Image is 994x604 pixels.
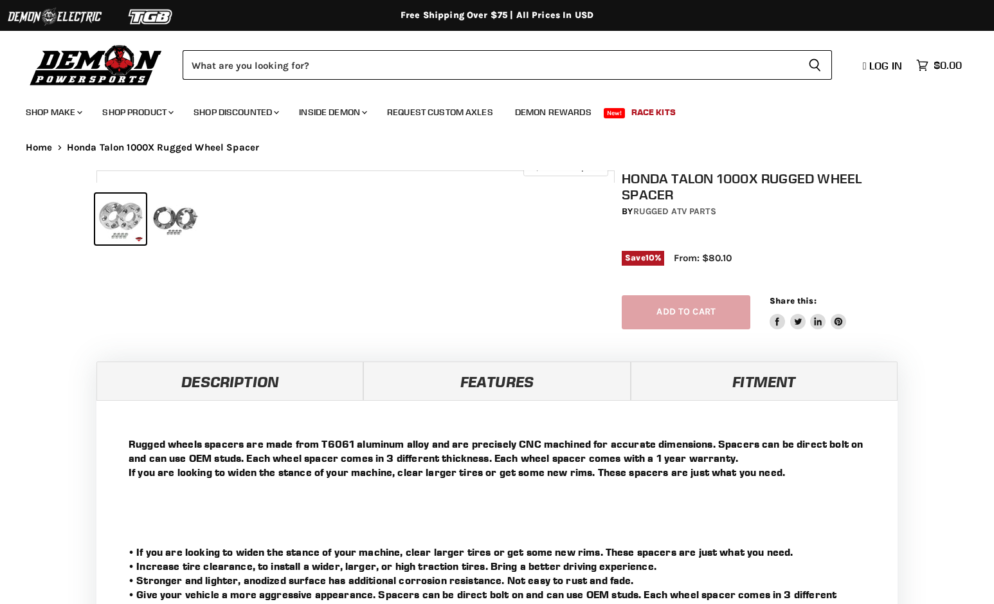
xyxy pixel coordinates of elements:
a: Fitment [631,361,898,400]
a: Shop Discounted [184,99,287,125]
span: From: $80.10 [674,252,732,264]
form: Product [183,50,832,80]
a: Description [96,361,363,400]
span: Honda Talon 1000X Rugged Wheel Spacer [67,142,260,153]
a: Request Custom Axles [377,99,503,125]
span: $0.00 [934,59,962,71]
a: Shop Make [16,99,90,125]
input: Search [183,50,798,80]
button: Honda Talon 1000X Rugged Wheel Spacer thumbnail [150,194,201,244]
ul: Main menu [16,94,959,125]
span: Click to expand [530,162,601,172]
a: Race Kits [622,99,685,125]
aside: Share this: [770,295,846,329]
a: Shop Product [93,99,181,125]
a: $0.00 [910,56,968,75]
span: Save % [622,251,664,265]
a: Log in [857,60,910,71]
p: Rugged wheels spacers are made from T6061 aluminum alloy and are precisely CNC machined for accur... [129,437,865,479]
span: 10 [646,253,655,262]
button: Search [798,50,832,80]
a: Home [26,142,53,153]
img: TGB Logo 2 [103,5,199,29]
span: Log in [869,59,902,72]
h1: Honda Talon 1000X Rugged Wheel Spacer [622,170,905,203]
a: Inside Demon [289,99,375,125]
span: New! [604,108,626,118]
button: Honda Talon 1000X Rugged Wheel Spacer thumbnail [95,194,146,244]
span: Share this: [770,296,816,306]
a: Rugged ATV Parts [633,206,716,217]
a: Features [363,361,630,400]
div: by [622,205,905,219]
img: Demon Electric Logo 2 [6,5,103,29]
a: Demon Rewards [505,99,601,125]
img: Demon Powersports [26,42,167,87]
